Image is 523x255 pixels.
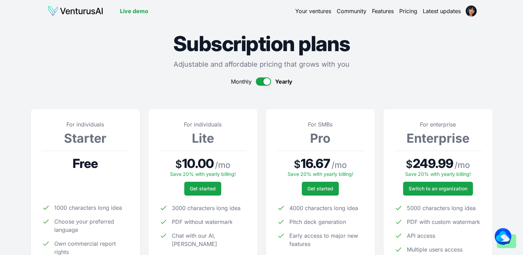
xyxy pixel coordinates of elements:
a: Switch to an organization [403,182,473,196]
a: Live demo [120,7,148,15]
a: Latest updates [423,7,461,15]
span: 5000 characters long idea [407,204,476,212]
button: Get started [184,182,221,196]
p: For individuals [42,120,129,129]
span: Multiple users access [407,245,463,254]
h3: Enterprise [394,131,482,145]
span: Monthly [231,77,252,86]
span: Get started [307,185,333,192]
a: Your ventures [295,7,331,15]
span: Save 20% with yearly billing! [170,171,236,177]
p: For SMBs [277,120,364,129]
h3: Pro [277,131,364,145]
span: Free [73,157,98,170]
span: Choose your preferred language [54,217,129,234]
button: Get started [302,182,339,196]
span: 3000 characters long idea [172,204,241,212]
a: Pricing [399,7,417,15]
a: Features [372,7,394,15]
h1: Subscription plans [31,33,493,54]
span: Save 20% with yearly billing! [288,171,353,177]
img: ACg8ocLtaF94yNS55ViDF_S4JTj6FkU5UC201MP4RXRLrItEdqGZARjB=s96-c [466,6,477,17]
h3: Lite [159,131,246,145]
span: / mo [455,160,470,171]
span: Early access to major new features [289,232,364,248]
span: Chat with our AI, [PERSON_NAME] [172,232,246,248]
span: 4000 characters long idea [289,204,358,212]
span: 16.67 [301,157,330,170]
span: PDF with custom watermark [407,218,480,226]
span: / mo [215,160,230,171]
span: 10.00 [182,157,214,170]
h3: Starter [42,131,129,145]
p: For individuals [159,120,246,129]
span: 1000 characters long idea [54,204,122,212]
span: 249.99 [413,157,453,170]
span: PDF without watermark [172,218,233,226]
span: $ [294,158,301,170]
img: logo [47,6,103,17]
span: Save 20% with yearly billing! [405,171,471,177]
p: Adjustable and affordable pricing that grows with you [31,59,493,69]
span: $ [406,158,413,170]
span: / mo [331,160,347,171]
span: Yearly [275,77,292,86]
p: For enterprise [394,120,482,129]
span: Pitch deck generation [289,218,346,226]
span: API access [407,232,435,240]
a: Community [337,7,366,15]
span: Get started [190,185,216,192]
span: $ [175,158,182,170]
